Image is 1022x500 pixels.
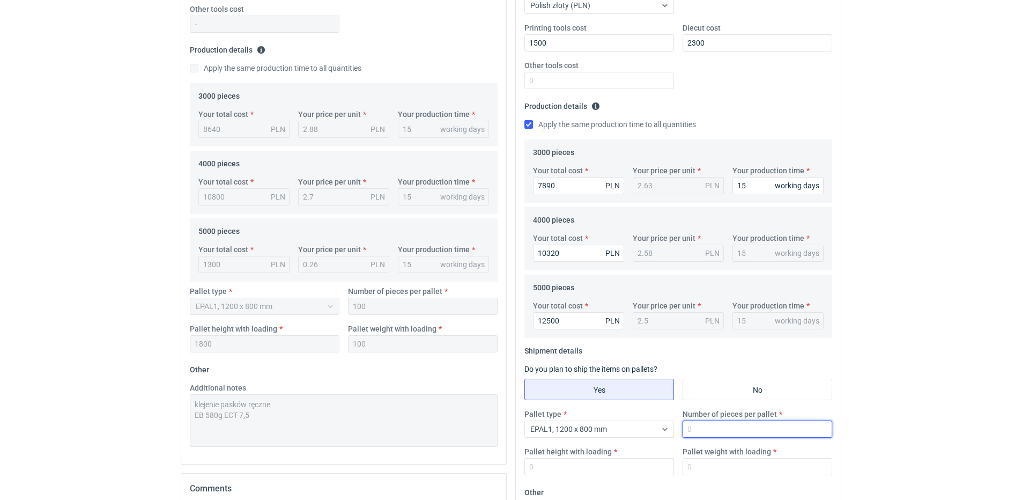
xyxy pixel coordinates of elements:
div: PLN [605,315,620,326]
legend: 4000 pieces [533,211,574,224]
label: Apply the same production time to all quantities [524,119,696,130]
input: 0 [533,177,624,194]
div: PLN [371,259,385,270]
h2: Comments [190,482,498,495]
legend: 3000 pieces [198,87,240,100]
label: Your total cost [533,165,583,176]
div: PLN [271,124,285,135]
label: Your production time [732,165,804,176]
input: 0 [683,34,832,52]
label: Your total cost [198,244,248,255]
label: Your production time [732,300,804,311]
div: working days [440,192,485,202]
label: Pallet weight with loading [348,323,436,334]
label: Your price per unit [298,177,361,187]
div: working days [775,180,819,191]
label: Your production time [732,233,804,244]
div: PLN [605,248,620,259]
label: Diecut cost [683,23,721,33]
label: Pallet height with loading [524,446,612,457]
div: working days [775,248,819,259]
label: Pallet height with loading [190,323,277,334]
label: Your price per unit [298,109,361,120]
legend: Shipment details [524,342,582,355]
label: Additional notes [190,383,246,393]
label: Your price per unit [633,165,695,176]
label: Your total cost [533,233,583,244]
label: Number of pieces per pallet [348,286,442,297]
label: Apply the same production time to all quantities [190,63,361,73]
label: Your total cost [533,300,583,311]
div: PLN [705,315,720,326]
div: working days [440,259,485,270]
label: Your production time [398,109,470,120]
div: PLN [371,124,385,135]
legend: 4000 pieces [198,155,240,168]
div: PLN [605,180,620,191]
input: 0 [524,72,674,89]
input: 0 [683,458,832,475]
legend: Production details [190,41,265,54]
input: 0 [732,177,824,194]
label: Pallet weight with loading [683,446,771,457]
label: Yes [524,379,674,400]
div: PLN [371,192,385,202]
label: Number of pieces per pallet [683,409,777,420]
label: Pallet type [524,409,561,420]
div: PLN [271,259,285,270]
span: Polish złoty (PLN) [530,1,590,10]
label: Do you plan to ship the items on pallets? [524,365,657,373]
textarea: klejenie pasków ręczne EB 580g ECT 7,5 [190,394,498,447]
legend: 5000 pieces [198,223,240,236]
legend: Production details [524,98,600,111]
label: Your total cost [198,109,248,120]
legend: 5000 pieces [533,279,574,292]
div: working days [440,124,485,135]
legend: 3000 pieces [533,144,574,157]
label: Your production time [398,177,470,187]
input: 0 [524,34,674,52]
div: working days [775,315,819,326]
input: 0 [524,458,674,475]
div: PLN [271,192,285,202]
label: Your price per unit [633,300,695,311]
label: Your total cost [198,177,248,187]
label: Your price per unit [298,244,361,255]
input: 0 [683,421,832,438]
div: PLN [705,248,720,259]
label: Other tools cost [524,60,579,71]
legend: Other [524,484,544,497]
span: EPAL1, 1200 x 800 mm [530,425,607,433]
legend: Other [190,361,209,374]
label: Other tools cost [190,4,244,14]
label: Printing tools cost [524,23,587,33]
label: Your production time [398,244,470,255]
div: PLN [705,180,720,191]
label: No [683,379,832,400]
label: Your price per unit [633,233,695,244]
label: Pallet type [190,286,227,297]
